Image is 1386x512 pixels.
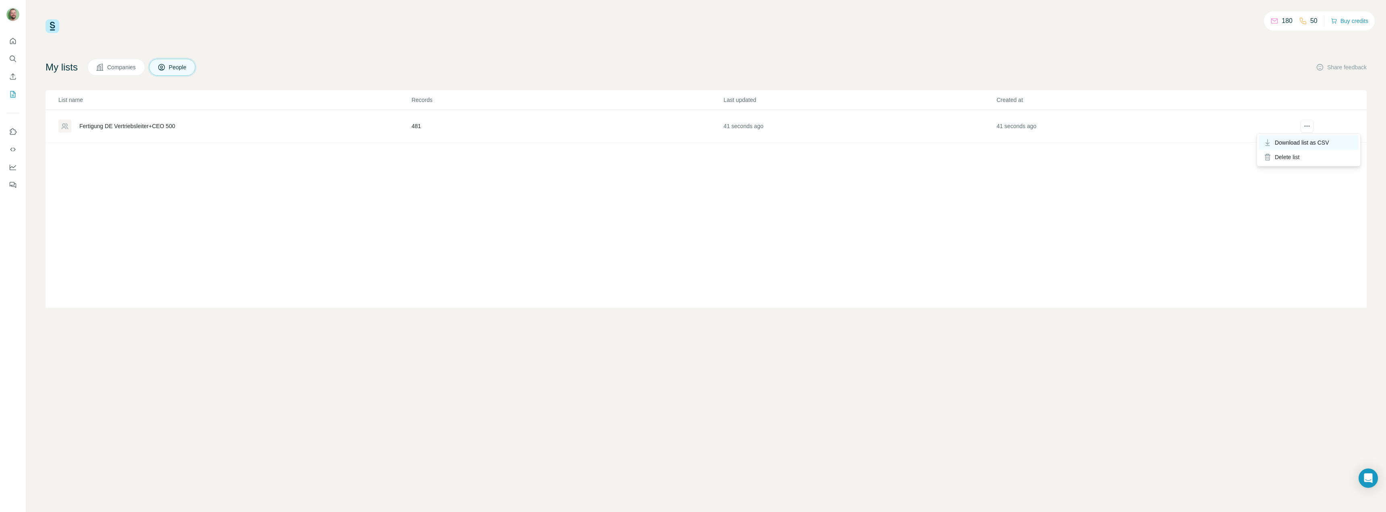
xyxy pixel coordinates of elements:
td: 41 seconds ago [996,110,1269,143]
button: Dashboard [6,160,19,174]
button: Share feedback [1316,63,1367,71]
div: Delete list [1259,150,1359,164]
p: List name [58,96,411,104]
span: People [169,63,187,71]
button: My lists [6,87,19,102]
button: Feedback [6,178,19,192]
td: 41 seconds ago [723,110,996,143]
td: 481 [411,110,723,143]
button: Use Surfe on LinkedIn [6,124,19,139]
button: Buy credits [1331,15,1368,27]
p: 50 [1310,16,1318,26]
p: Last updated [724,96,996,104]
button: Enrich CSV [6,69,19,84]
img: Avatar [6,8,19,21]
button: Search [6,52,19,66]
button: Quick start [6,34,19,48]
div: Fertigung DE Vertriebsleiter+CEO 500 [79,122,175,130]
h4: My lists [46,61,78,74]
span: Companies [107,63,137,71]
button: actions [1301,120,1313,133]
button: Use Surfe API [6,142,19,157]
p: 180 [1282,16,1293,26]
div: Open Intercom Messenger [1359,468,1378,488]
img: Surfe Logo [46,19,59,33]
p: Created at [996,96,1269,104]
p: Records [411,96,722,104]
span: Download list as CSV [1275,139,1329,147]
